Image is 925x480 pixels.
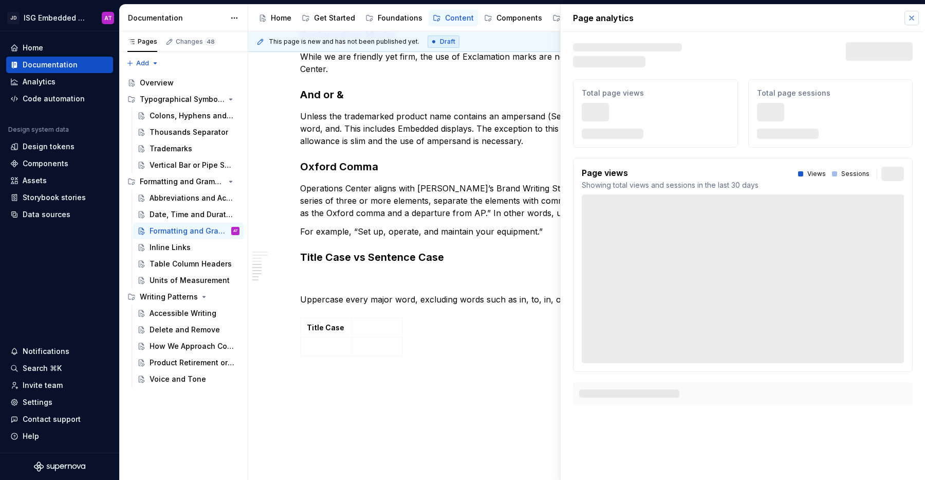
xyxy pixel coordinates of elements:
[24,13,89,23] div: ISG Embedded Design System
[582,88,729,98] p: Total page views
[757,88,904,98] p: Total page sessions
[150,144,192,154] div: Trademarks
[23,414,81,424] div: Contact support
[548,10,599,26] a: Patterns
[496,13,542,23] div: Components
[23,363,62,374] div: Search ⌘K
[6,74,113,90] a: Analytics
[269,38,419,46] span: This page is new and has not been published yet.
[300,293,689,306] p: Uppercase every major word, excluding words such as in, to, in, on, or, as, but, a, the, for, with.
[233,226,238,236] div: AT
[23,141,75,152] div: Design tokens
[6,138,113,155] a: Design tokens
[6,57,113,73] a: Documentation
[150,160,234,170] div: Vertical Bar or Pipe Symbol |
[133,338,244,354] a: How We Approach Content
[6,40,113,56] a: Home
[254,10,295,26] a: Home
[807,170,826,178] p: Views
[573,5,913,31] p: Page analytics
[133,206,244,223] a: Date, Time and Duration
[150,358,234,368] div: Product Retirement or Transition
[271,13,291,23] div: Home
[300,50,689,75] p: While we are friendly yet firm, the use of Exclamation marks are never used within Operations Cen...
[133,305,244,322] a: Accessible Writing
[150,242,191,253] div: Inline Links
[133,354,244,371] a: Product Retirement or Transition
[150,226,229,236] div: Formatting and Grammar
[150,374,206,384] div: Voice and Tone
[23,175,47,186] div: Assets
[133,272,244,289] a: Units of Measurement
[136,59,149,67] span: Add
[6,377,113,394] a: Invite team
[23,60,78,70] div: Documentation
[429,10,478,26] a: Content
[307,323,344,332] strong: Title Case
[150,259,232,269] div: Table Column Headers
[7,12,20,24] div: JD
[445,13,474,23] div: Content
[150,325,220,335] div: Delete and Remove
[300,87,689,102] h3: And or &
[150,209,234,220] div: Date, Time and Duration
[23,431,39,441] div: Help
[6,189,113,206] a: Storybook stories
[133,108,244,124] a: Colons, Hyphens and Dashes
[123,91,244,108] div: Typographical Symbols and Punctuation
[23,94,85,104] div: Code automation
[104,14,112,22] div: AT
[6,343,113,360] button: Notifications
[150,111,234,121] div: Colons, Hyphens and Dashes
[378,13,422,23] div: Foundations
[23,397,52,407] div: Settings
[8,126,69,134] div: Design system data
[123,173,244,190] div: Formatting and Grammar
[254,8,660,28] div: Page tree
[23,43,43,53] div: Home
[300,159,689,174] h3: Oxford Comma
[2,7,117,29] button: JDISG Embedded Design SystemAT
[150,275,230,286] div: Units of Measurement
[133,322,244,338] a: Delete and Remove
[140,176,225,187] div: Formatting and Grammar
[133,371,244,387] a: Voice and Tone
[6,155,113,172] a: Components
[150,127,228,137] div: Thousands Separator
[133,239,244,256] a: Inline Links
[133,256,244,272] a: Table Column Headers
[300,182,689,219] p: Operations Center aligns with [PERSON_NAME]’s Brand Writing Style guide as it states, “In a serie...
[23,346,69,357] div: Notifications
[133,223,244,239] a: Formatting and GrammarAT
[841,170,869,178] p: Sessions
[34,461,85,472] svg: Supernova Logo
[150,308,216,318] div: Accessible Writing
[23,158,68,169] div: Components
[6,172,113,189] a: Assets
[300,110,689,147] p: Unless the trademarked product name contains an ampersand (See & Spray™), spell out the word, and...
[127,38,157,46] div: Pages
[6,206,113,223] a: Data sources
[133,124,244,140] a: Thousands Separator
[440,38,455,46] span: Draft
[23,192,86,203] div: Storybook stories
[300,225,689,238] p: For example, “Set up, operate, and maintain your equipment.”
[123,56,162,70] button: Add
[6,428,113,445] button: Help
[150,193,234,203] div: Abbreviations and Acronyms
[133,140,244,157] a: Trademarks
[23,209,70,220] div: Data sources
[140,292,198,302] div: Writing Patterns
[123,75,244,91] a: Overview
[140,94,225,104] div: Typographical Symbols and Punctuation
[123,75,244,387] div: Page tree
[6,91,113,107] a: Code automation
[205,38,216,46] span: 48
[6,360,113,377] button: Search ⌘K
[176,38,216,46] div: Changes
[133,157,244,173] a: Vertical Bar or Pipe Symbol |
[133,190,244,206] a: Abbreviations and Acronyms
[298,10,359,26] a: Get Started
[582,167,758,179] p: Page views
